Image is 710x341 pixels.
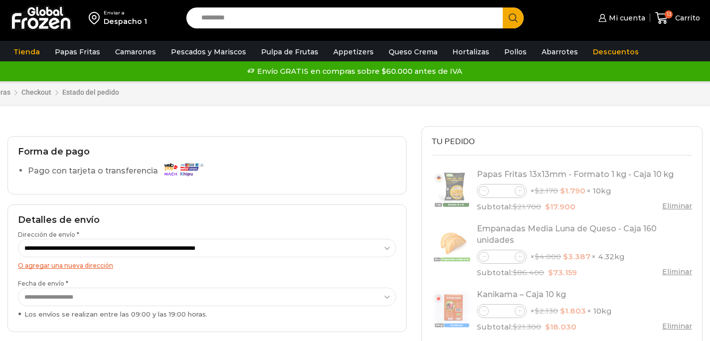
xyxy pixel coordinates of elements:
[328,42,379,61] a: Appetizers
[447,42,494,61] a: Hortalizas
[18,310,396,319] div: Los envíos se realizan entre las 09:00 y las 19:00 horas.
[110,42,161,61] a: Camarones
[18,288,396,306] select: Fecha de envío * Los envíos se realizan entre las 09:00 y las 19:00 horas.
[18,262,113,269] a: O agregar una nueva dirección
[665,10,673,18] span: 13
[537,42,583,61] a: Abarrotes
[50,42,105,61] a: Papas Fritas
[384,42,442,61] a: Queso Crema
[89,9,104,26] img: address-field-icon.svg
[588,42,644,61] a: Descuentos
[18,279,396,319] label: Fecha de envío *
[161,161,206,178] img: Pago con tarjeta o transferencia
[104,16,147,26] div: Despacho 1
[18,239,396,257] select: Dirección de envío *
[596,8,645,28] a: Mi cuenta
[18,215,396,226] h2: Detalles de envío
[432,136,475,147] span: Tu pedido
[499,42,532,61] a: Pollos
[673,13,700,23] span: Carrito
[655,6,700,30] a: 13 Carrito
[166,42,251,61] a: Pescados y Mariscos
[8,42,45,61] a: Tienda
[104,9,147,16] div: Enviar a
[606,13,645,23] span: Mi cuenta
[503,7,524,28] button: Search button
[18,230,396,257] label: Dirección de envío *
[18,147,396,158] h2: Forma de pago
[256,42,323,61] a: Pulpa de Frutas
[28,163,209,180] label: Pago con tarjeta o transferencia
